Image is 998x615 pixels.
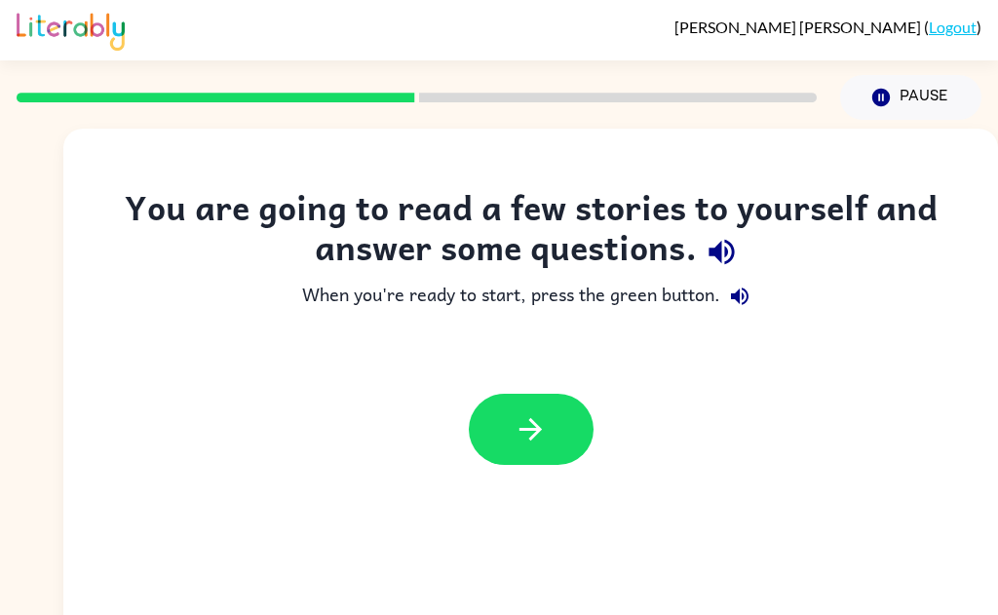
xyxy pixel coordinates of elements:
div: ( ) [674,18,981,36]
img: Literably [17,8,125,51]
div: When you're ready to start, press the green button. [102,277,959,316]
span: [PERSON_NAME] [PERSON_NAME] [674,18,924,36]
a: Logout [929,18,977,36]
button: Pause [840,75,981,120]
div: You are going to read a few stories to yourself and answer some questions. [102,187,959,277]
